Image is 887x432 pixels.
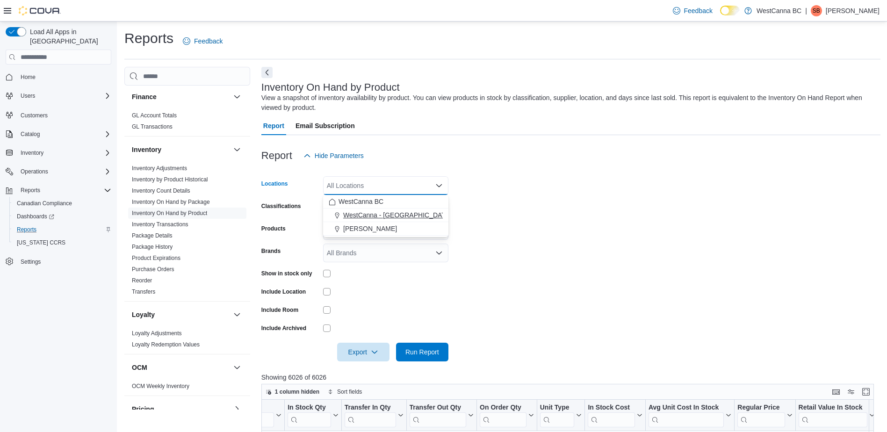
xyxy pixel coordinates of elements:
label: Products [261,225,286,232]
a: Inventory Transactions [132,221,188,228]
span: Customers [21,112,48,119]
label: Brands [261,247,281,255]
span: Hide Parameters [315,151,364,160]
button: Operations [17,166,52,177]
button: Reports [17,185,44,196]
button: Avg Unit Cost In Stock [649,403,731,427]
a: Product Expirations [132,255,180,261]
button: Settings [2,255,115,268]
div: Loyalty [124,328,250,354]
button: Retail Value In Stock [798,403,875,427]
h3: Loyalty [132,310,155,319]
button: Close list of options [435,182,443,189]
div: Transfer In Qty [345,403,396,412]
div: In Stock Cost [588,403,635,412]
div: Retail Value In Stock [798,403,867,427]
button: Catalog [17,129,43,140]
span: Home [17,71,111,83]
span: Washington CCRS [13,237,111,248]
span: Transfers [132,288,155,295]
button: Inventory [17,147,47,158]
a: Canadian Compliance [13,198,76,209]
span: Canadian Compliance [17,200,72,207]
button: Inventory [132,145,230,154]
h3: Pricing [132,404,154,414]
a: [US_STATE] CCRS [13,237,69,248]
div: Finance [124,110,250,136]
span: Reports [17,185,111,196]
button: 1 column hidden [262,386,323,397]
a: GL Account Totals [132,112,177,119]
a: Purchase Orders [132,266,174,273]
span: Reports [17,226,36,233]
button: Finance [132,92,230,101]
button: On Order Qty [480,403,534,427]
span: SB [813,5,820,16]
label: Include Room [261,306,298,314]
div: Retail Value In Stock [798,403,867,412]
a: Inventory Adjustments [132,165,187,172]
button: Inventory [231,144,243,155]
span: Canadian Compliance [13,198,111,209]
button: Finance [231,91,243,102]
button: WestCanna - [GEOGRAPHIC_DATA] [323,209,448,222]
div: Sam Beyat [811,5,822,16]
div: OCM [124,381,250,396]
h3: Report [261,150,292,161]
button: In Stock Cost [588,403,642,427]
a: Inventory Count Details [132,187,190,194]
a: Feedback [179,32,226,50]
div: In Stock Cost [588,403,635,427]
span: Operations [17,166,111,177]
div: Unit Type [540,403,575,427]
a: Package Details [132,232,173,239]
label: Locations [261,180,288,187]
span: Package History [132,243,173,251]
span: Run Report [405,347,439,357]
button: [PERSON_NAME] [323,222,448,236]
p: | [805,5,807,16]
span: Inventory On Hand by Product [132,209,207,217]
a: Home [17,72,39,83]
div: Unit Type [540,403,575,412]
div: In Stock Qty [288,403,331,412]
div: View a snapshot of inventory availability by product. You can view products in stock by classific... [261,93,876,113]
span: Product Expirations [132,254,180,262]
button: Catalog [2,128,115,141]
button: Hide Parameters [300,146,368,165]
button: Transfer Out Qty [409,403,473,427]
button: Keyboard shortcuts [830,386,842,397]
span: Dashboards [17,213,54,220]
div: On Order Qty [480,403,526,412]
span: Operations [21,168,48,175]
div: Regular Price [737,403,785,427]
span: Home [21,73,36,81]
div: Inventory [124,163,250,301]
p: WestCanna BC [757,5,801,16]
div: Avg Unit Cost In Stock [649,403,724,412]
button: WestCanna BC [323,195,448,209]
a: Inventory by Product Historical [132,176,208,183]
div: Transfer In Qty [345,403,396,427]
div: SKU [228,403,274,412]
span: Export [343,343,384,361]
input: Dark Mode [720,6,740,15]
span: Reorder [132,277,152,284]
span: Customers [17,109,111,121]
div: Transfer Out Qty [409,403,466,427]
span: Settings [21,258,41,266]
div: On Order Qty [480,403,526,427]
a: Reports [13,224,40,235]
a: Loyalty Redemption Values [132,341,200,348]
span: [PERSON_NAME] [343,224,397,233]
span: [US_STATE] CCRS [17,239,65,246]
button: Customers [2,108,115,122]
span: Feedback [194,36,223,46]
span: Inventory [17,147,111,158]
span: Inventory [21,149,43,157]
